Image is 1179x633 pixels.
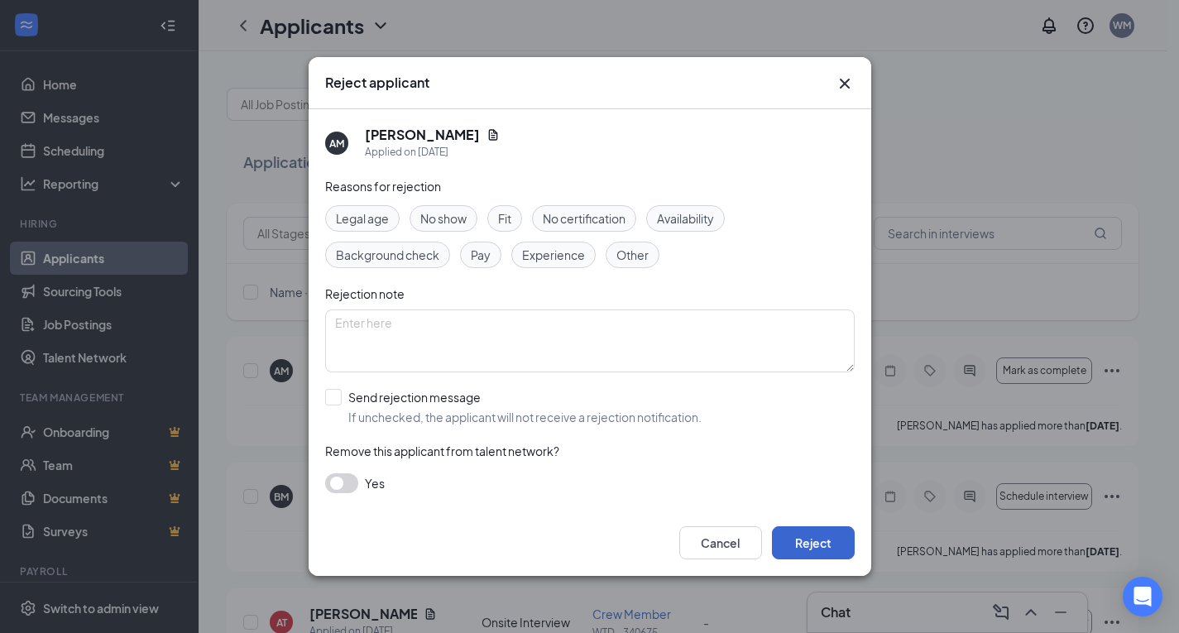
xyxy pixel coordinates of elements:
svg: Cross [835,74,855,94]
span: Other [616,246,649,264]
button: Cancel [679,526,762,559]
span: No show [420,209,467,228]
span: Remove this applicant from talent network? [325,444,559,458]
svg: Document [486,128,500,141]
div: Applied on [DATE] [365,144,500,161]
button: Close [835,74,855,94]
h5: [PERSON_NAME] [365,126,480,144]
div: Open Intercom Messenger [1123,577,1162,616]
span: No certification [543,209,625,228]
h3: Reject applicant [325,74,429,92]
span: Pay [471,246,491,264]
span: Yes [365,473,385,493]
span: Reasons for rejection [325,179,441,194]
div: AM [329,137,344,151]
span: Availability [657,209,714,228]
span: Experience [522,246,585,264]
span: Background check [336,246,439,264]
span: Fit [498,209,511,228]
span: Legal age [336,209,389,228]
button: Reject [772,526,855,559]
span: Rejection note [325,286,405,301]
